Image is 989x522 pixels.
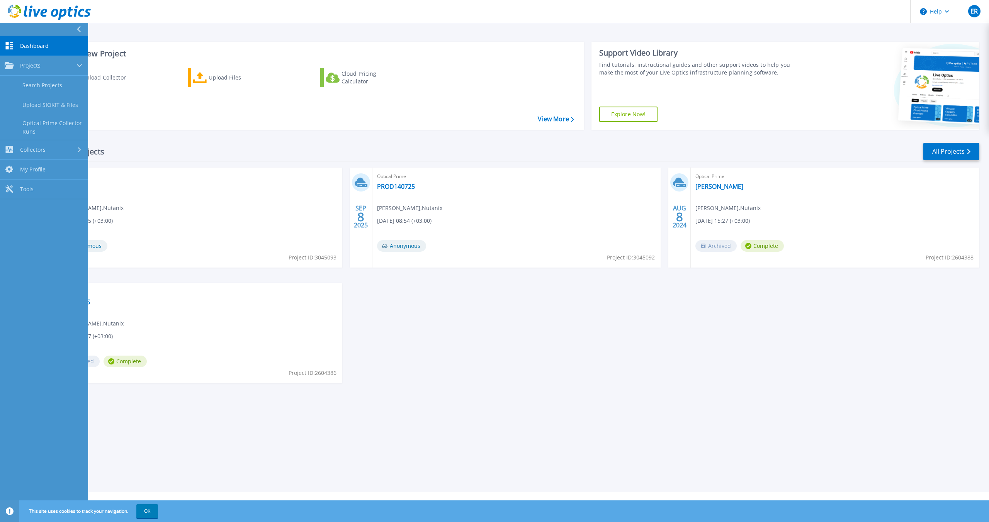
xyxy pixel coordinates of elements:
[21,504,158,518] span: This site uses cookies to track your navigation.
[136,504,158,518] button: OK
[599,107,658,122] a: Explore Now!
[353,203,368,231] div: SEP 2025
[377,204,442,212] span: [PERSON_NAME] , Nutanix
[676,214,683,220] span: 8
[289,253,336,262] span: Project ID: 3045093
[58,319,124,328] span: [PERSON_NAME] , Nutanix
[695,172,975,181] span: Optical Prime
[377,240,426,252] span: Anonymous
[970,8,978,14] span: ER
[377,183,415,190] a: PROD140725
[20,62,41,69] span: Projects
[599,61,800,76] div: Find tutorials, instructional guides and other support videos to help you make the most of your L...
[289,369,336,377] span: Project ID: 2604386
[926,253,974,262] span: Project ID: 2604388
[20,42,49,49] span: Dashboard
[20,146,46,153] span: Collectors
[58,204,124,212] span: [PERSON_NAME] , Nutanix
[695,183,743,190] a: [PERSON_NAME]
[377,172,656,181] span: Optical Prime
[58,172,338,181] span: Optical Prime
[55,49,574,58] h3: Start a New Project
[209,70,270,85] div: Upload Files
[357,214,364,220] span: 8
[75,70,136,85] div: Download Collector
[607,253,655,262] span: Project ID: 3045092
[55,68,141,87] a: Download Collector
[695,217,750,225] span: [DATE] 15:27 (+03:00)
[342,70,403,85] div: Cloud Pricing Calculator
[58,288,338,296] span: Optical Prime
[695,240,737,252] span: Archived
[695,204,761,212] span: [PERSON_NAME] , Nutanix
[741,240,784,252] span: Complete
[538,115,574,123] a: View More
[104,356,147,367] span: Complete
[20,186,34,193] span: Tools
[20,166,46,173] span: My Profile
[377,217,432,225] span: [DATE] 08:54 (+03:00)
[672,203,687,231] div: AUG 2024
[188,68,274,87] a: Upload Files
[320,68,406,87] a: Cloud Pricing Calculator
[923,143,979,160] a: All Projects
[599,48,800,58] div: Support Video Library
